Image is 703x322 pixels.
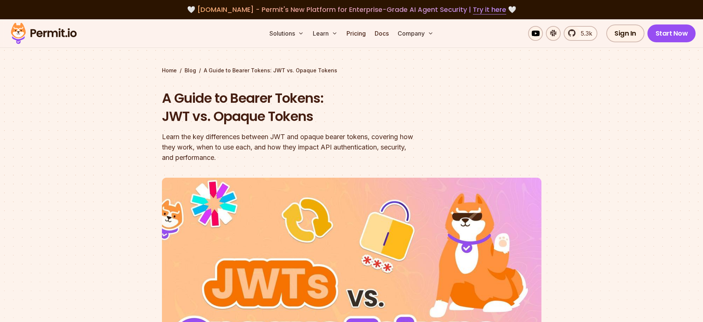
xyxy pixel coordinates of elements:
[606,24,644,42] a: Sign In
[266,26,307,41] button: Solutions
[162,67,177,74] a: Home
[185,67,196,74] a: Blog
[395,26,437,41] button: Company
[162,89,447,126] h1: A Guide to Bearer Tokens: JWT vs. Opaque Tokens
[7,21,80,46] img: Permit logo
[197,5,506,14] span: [DOMAIN_NAME] - Permit's New Platform for Enterprise-Grade AI Agent Security |
[576,29,592,38] span: 5.3k
[162,132,447,163] div: Learn the key differences between JWT and opaque bearer tokens, covering how they work, when to u...
[473,5,506,14] a: Try it here
[344,26,369,41] a: Pricing
[162,67,541,74] div: / /
[372,26,392,41] a: Docs
[647,24,696,42] a: Start Now
[310,26,341,41] button: Learn
[564,26,597,41] a: 5.3k
[18,4,685,15] div: 🤍 🤍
